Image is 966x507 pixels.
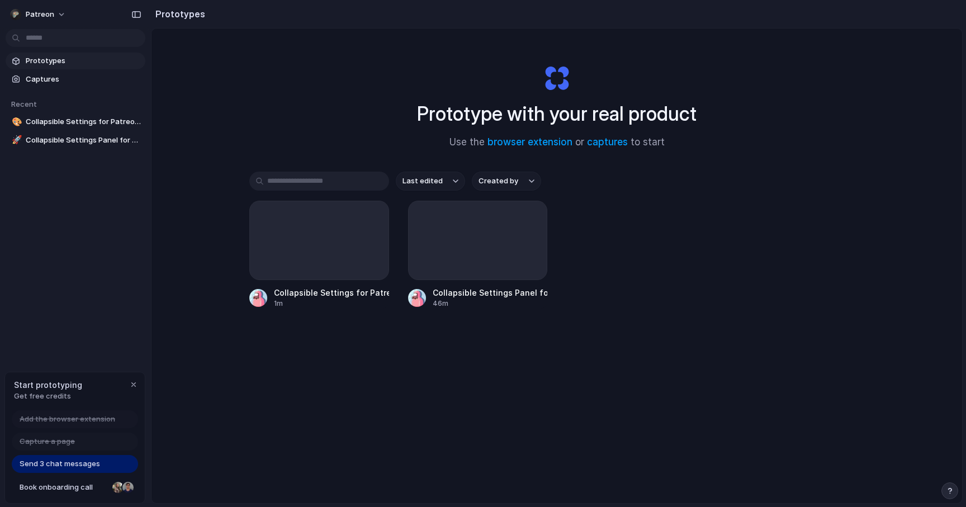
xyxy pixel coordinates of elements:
a: Prototypes [6,53,145,69]
span: Captures [26,74,141,85]
span: Collapsible Settings Panel for Patreon Edit Post [26,135,141,146]
h1: Prototype with your real product [417,99,697,129]
button: Created by [472,172,541,191]
div: Christian Iacullo [121,481,135,494]
a: Book onboarding call [12,478,138,496]
span: Prototypes [26,55,141,67]
span: Capture a page [20,436,75,447]
span: Patreon [26,9,54,20]
a: browser extension [487,136,572,148]
a: Captures [6,71,145,88]
span: Recent [11,99,37,108]
button: Patreon [6,6,72,23]
button: Last edited [396,172,465,191]
div: Collapsible Settings for Patreon Edit Post [274,287,389,298]
a: 🎨Collapsible Settings for Patreon Edit Post [6,113,145,130]
div: Collapsible Settings Panel for Patreon Edit Post [433,287,548,298]
span: Add the browser extension [20,414,115,425]
span: Last edited [402,176,443,187]
span: Book onboarding call [20,482,108,493]
span: Collapsible Settings for Patreon Edit Post [26,116,141,127]
span: Created by [479,176,518,187]
div: Nicole Kubica [111,481,125,494]
span: Send 3 chat messages [20,458,100,470]
div: 🎨 [12,116,20,129]
a: Collapsible Settings Panel for Patreon Edit Post46m [408,201,548,309]
div: 46m [433,298,548,309]
span: Get free credits [14,391,82,402]
h2: Prototypes [151,7,205,21]
button: 🎨 [10,116,21,127]
div: 1m [274,298,389,309]
a: captures [587,136,628,148]
span: Use the or to start [449,135,665,150]
div: 🚀 [12,134,20,146]
button: 🚀 [10,135,21,146]
a: 🚀Collapsible Settings Panel for Patreon Edit Post [6,132,145,149]
a: Collapsible Settings for Patreon Edit Post1m [249,201,389,309]
span: Start prototyping [14,379,82,391]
